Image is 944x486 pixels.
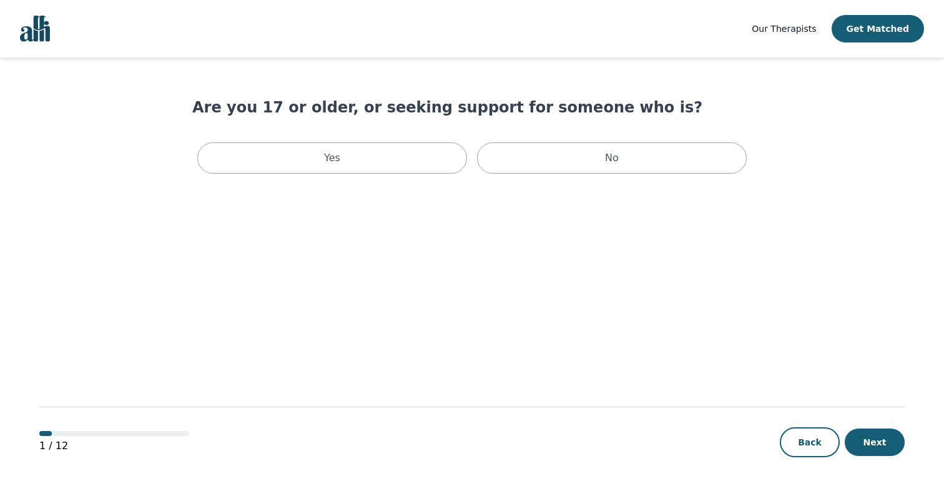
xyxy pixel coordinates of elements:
button: Get Matched [832,15,924,42]
p: No [605,151,619,166]
button: Next [845,429,905,456]
button: Back [780,427,840,457]
a: Our Therapists [752,21,816,36]
h1: Are you 17 or older, or seeking support for someone who is? [192,97,752,117]
p: Yes [324,151,340,166]
span: Our Therapists [752,24,816,34]
img: alli logo [20,16,50,42]
p: 1 / 12 [39,439,189,454]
